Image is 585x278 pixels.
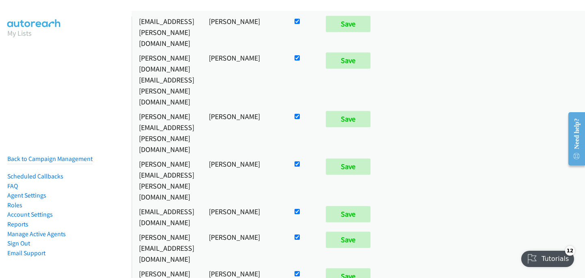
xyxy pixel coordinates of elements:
[7,155,93,163] a: Back to Campaign Management
[7,239,30,247] a: Sign Out
[516,243,579,272] iframe: Checklist
[7,220,28,228] a: Reports
[7,172,63,180] a: Scheduled Callbacks
[132,230,201,266] td: [PERSON_NAME][EMAIL_ADDRESS][DOMAIN_NAME]
[132,156,201,204] td: [PERSON_NAME][EMAIL_ADDRESS][PERSON_NAME][DOMAIN_NAME]
[132,204,201,230] td: [EMAIL_ADDRESS][DOMAIN_NAME]
[201,50,286,109] td: [PERSON_NAME]
[562,106,585,171] iframe: Resource Center
[326,159,370,175] input: Save
[7,201,22,209] a: Roles
[7,191,46,199] a: Agent Settings
[326,52,370,69] input: Save
[326,16,370,32] input: Save
[201,14,286,50] td: [PERSON_NAME]
[326,206,370,222] input: Save
[7,28,32,38] a: My Lists
[326,232,370,248] input: Save
[7,249,45,257] a: Email Support
[201,230,286,266] td: [PERSON_NAME]
[326,111,370,127] input: Save
[7,182,18,190] a: FAQ
[201,204,286,230] td: [PERSON_NAME]
[201,109,286,156] td: [PERSON_NAME]
[201,156,286,204] td: [PERSON_NAME]
[132,50,201,109] td: [PERSON_NAME][DOMAIN_NAME][EMAIL_ADDRESS][PERSON_NAME][DOMAIN_NAME]
[7,230,66,238] a: Manage Active Agents
[132,109,201,156] td: [PERSON_NAME][EMAIL_ADDRESS][PERSON_NAME][DOMAIN_NAME]
[7,211,53,218] a: Account Settings
[132,14,201,50] td: [EMAIL_ADDRESS][PERSON_NAME][DOMAIN_NAME]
